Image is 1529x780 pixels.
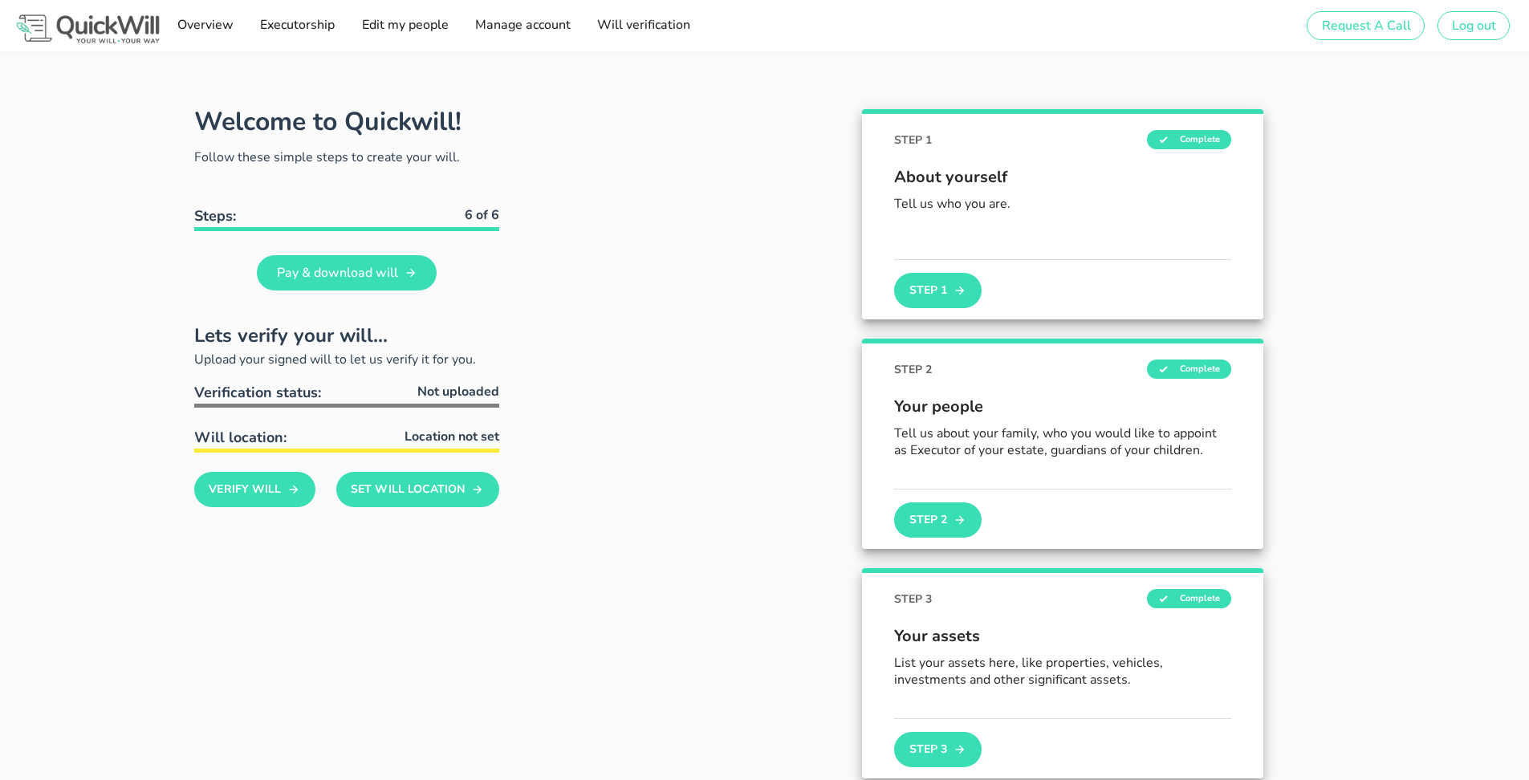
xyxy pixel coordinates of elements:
[894,273,981,308] button: Step 1
[894,395,1231,419] span: Your people
[356,10,453,42] a: Edit my people
[1320,17,1410,35] span: Request A Call
[254,10,340,42] a: Executorship
[894,132,932,148] span: STEP 1
[194,350,499,369] p: Upload your signed will to let us verify it for you.
[894,624,1231,648] span: Your assets
[474,16,571,34] span: Manage account
[894,425,1231,459] p: Tell us about your family, who you would like to appoint as Executor of your estate, guardians of...
[1451,17,1496,35] span: Log out
[171,10,238,42] a: Overview
[1147,130,1231,149] span: Complete
[336,472,499,507] button: Set Will Location
[13,11,163,47] img: Logo
[894,502,981,538] button: Step 2
[257,255,437,290] a: Pay & download will
[1438,11,1510,40] button: Log out
[894,732,981,767] button: Step 3
[894,196,1231,213] p: Tell us who you are.
[465,206,499,224] b: 6 of 6
[360,16,448,34] span: Edit my people
[194,383,321,402] span: Verification status:
[470,10,575,42] a: Manage account
[259,16,335,34] span: Executorship
[194,321,499,350] h2: Lets verify your will...
[1147,360,1231,379] span: Complete
[194,148,499,167] p: Follow these simple steps to create your will.
[596,16,690,34] span: Will verification
[894,591,932,607] span: STEP 3
[176,16,233,34] span: Overview
[194,472,315,507] button: Verify Will
[417,382,499,401] span: Not uploaded
[894,361,932,378] span: STEP 2
[194,428,287,447] span: Will location:
[1307,11,1424,40] button: Request A Call
[1147,589,1231,608] span: Complete
[894,165,1231,189] span: About yourself
[592,10,695,42] a: Will verification
[405,427,499,446] span: Location not set
[276,264,398,282] span: Pay & download will
[194,206,236,225] b: Steps:
[894,655,1231,689] p: List your assets here, like properties, vehicles, investments and other significant assets.
[194,104,462,139] h1: Welcome to Quickwill!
